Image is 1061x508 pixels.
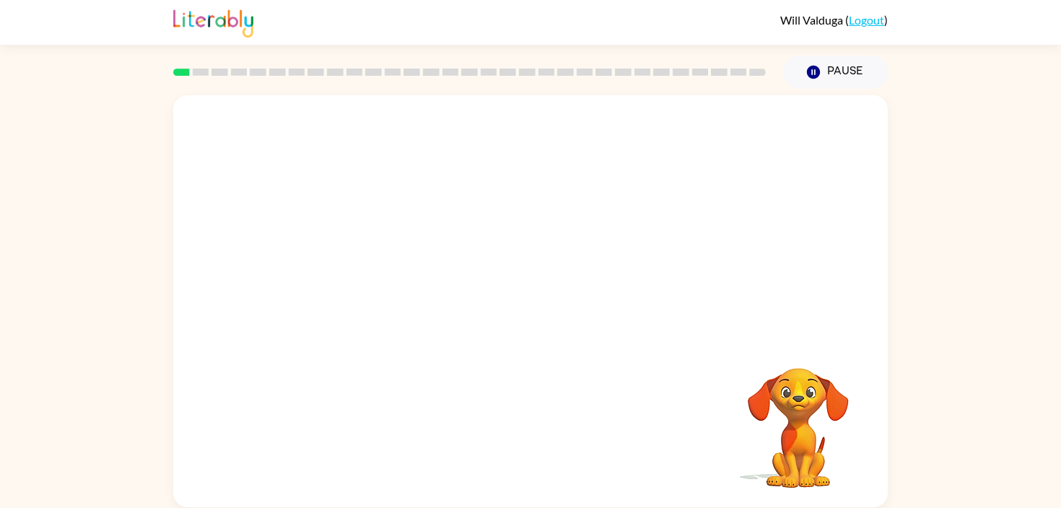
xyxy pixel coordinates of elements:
img: Literably [173,6,253,38]
span: Will Valduga [780,13,845,27]
button: Pause [783,56,888,89]
a: Logout [849,13,884,27]
video: Your browser must support playing .mp4 files to use Literably. Please try using another browser. [726,346,870,490]
div: ( ) [780,13,888,27]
